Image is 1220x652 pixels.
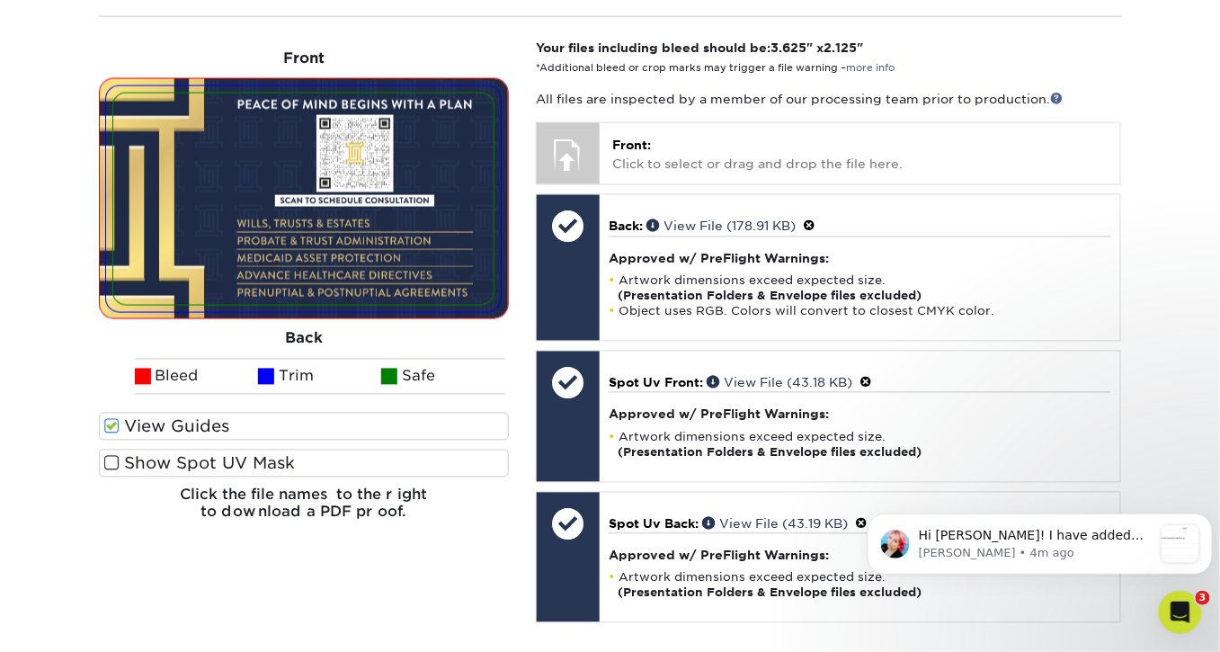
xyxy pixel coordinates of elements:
div: Front [99,39,510,78]
span: Back: [609,219,643,234]
iframe: Intercom live chat [1159,591,1202,634]
p: Click to select or drag and drop the file here. [612,136,1108,173]
li: Object uses RGB. Colors will convert to closest CMYK color. [609,304,1111,319]
a: View File (178.91 KB) [646,219,796,234]
h4: Approved w/ PreFlight Warnings: [609,549,1111,563]
p: All files are inspected by a member of our processing team prior to production. [536,90,1121,108]
li: Artwork dimensions exceed expected size. [609,570,1111,601]
span: 3 [1196,591,1210,605]
strong: Your files including bleed should be: " x " [536,40,863,55]
label: Show Spot UV Mask [99,450,510,478]
li: Trim [258,359,381,395]
span: 3.625 [770,40,806,55]
a: more info [846,62,895,74]
div: Back [99,319,510,359]
a: View File (43.18 KB) [707,376,852,390]
span: 2.125 [824,40,857,55]
h4: Approved w/ PreFlight Warnings: [609,252,1111,266]
small: *Additional bleed or crop marks may trigger a file warning – [536,62,895,74]
li: Bleed [135,359,258,395]
strong: (Presentation Folders & Envelope files excluded) [618,290,922,303]
li: Artwork dimensions exceed expected size. [609,273,1111,304]
h4: Approved w/ PreFlight Warnings: [609,407,1111,422]
h6: Click the file names to the right to download a PDF proof. [99,487,510,535]
a: View File (43.19 KB) [702,517,848,531]
iframe: Intercom notifications message [860,478,1220,603]
li: Artwork dimensions exceed expected size. [609,430,1111,460]
span: Spot Uv Back: [609,517,699,531]
p: Message from Jenny, sent 4m ago [58,67,292,84]
span: Front: [612,138,651,152]
span: Spot Uv Front: [609,376,703,390]
strong: (Presentation Folders & Envelope files excluded) [618,586,922,600]
li: Safe [381,359,504,395]
label: View Guides [99,413,510,441]
span: Hi [PERSON_NAME]! I have added the reorder back to the cart along with the $35 design fee. If you... [58,50,287,351]
strong: (Presentation Folders & Envelope files excluded) [618,446,922,460]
